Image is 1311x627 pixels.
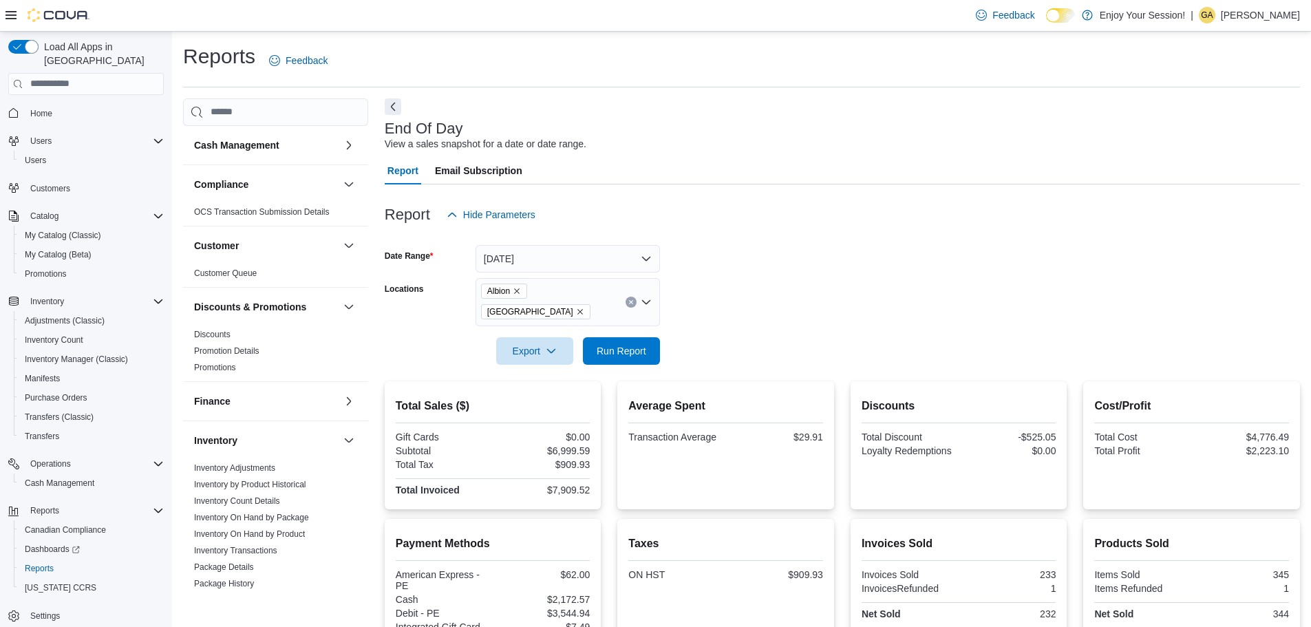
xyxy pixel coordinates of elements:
[385,251,434,262] label: Date Range
[194,595,266,606] span: Product Expirations
[862,445,956,456] div: Loyalty Redemptions
[19,409,164,425] span: Transfers (Classic)
[19,152,164,169] span: Users
[183,326,368,381] div: Discounts & Promotions
[194,463,275,474] span: Inventory Adjustments
[14,578,169,597] button: [US_STATE] CCRS
[1094,608,1133,619] strong: Net Sold
[25,105,58,122] a: Home
[194,178,338,191] button: Compliance
[341,432,357,449] button: Inventory
[194,239,338,253] button: Customer
[194,562,254,573] span: Package Details
[476,245,660,273] button: [DATE]
[194,206,330,217] span: OCS Transaction Submission Details
[25,180,76,197] a: Customers
[14,264,169,284] button: Promotions
[19,428,164,445] span: Transfers
[3,206,169,226] button: Catalog
[194,138,338,152] button: Cash Management
[183,43,255,70] h1: Reports
[194,578,254,589] span: Package History
[25,293,164,310] span: Inventory
[30,458,71,469] span: Operations
[19,370,65,387] a: Manifests
[194,268,257,279] span: Customer Queue
[30,505,59,516] span: Reports
[14,559,169,578] button: Reports
[25,155,46,166] span: Users
[14,311,169,330] button: Adjustments (Classic)
[194,480,306,489] a: Inventory by Product Historical
[194,207,330,217] a: OCS Transaction Submission Details
[39,40,164,67] span: Load All Apps in [GEOGRAPHIC_DATA]
[495,459,590,470] div: $909.93
[1201,7,1213,23] span: GA
[1199,7,1215,23] div: George Andonian
[495,594,590,605] div: $2,172.57
[495,485,590,496] div: $7,909.52
[194,329,231,340] span: Discounts
[626,297,637,308] button: Clear input
[194,300,306,314] h3: Discounts & Promotions
[25,544,80,555] span: Dashboards
[19,312,110,329] a: Adjustments (Classic)
[194,529,305,539] a: Inventory On Hand by Product
[194,529,305,540] span: Inventory On Hand by Product
[385,284,424,295] label: Locations
[25,563,54,574] span: Reports
[341,237,357,254] button: Customer
[385,206,430,223] h3: Report
[341,176,357,193] button: Compliance
[992,8,1034,22] span: Feedback
[194,562,254,572] a: Package Details
[194,300,338,314] button: Discounts & Promotions
[583,337,660,365] button: Run Report
[14,369,169,388] button: Manifests
[729,569,823,580] div: $909.93
[25,133,57,149] button: Users
[19,227,107,244] a: My Catalog (Classic)
[1094,583,1189,594] div: Items Refunded
[1195,569,1289,580] div: 345
[597,344,646,358] span: Run Report
[961,445,1056,456] div: $0.00
[481,304,590,319] span: Port Colborne
[19,560,59,577] a: Reports
[961,569,1056,580] div: 233
[862,535,1056,552] h2: Invoices Sold
[19,409,99,425] a: Transfers (Classic)
[3,131,169,151] button: Users
[194,579,254,588] a: Package History
[19,351,164,368] span: Inventory Manager (Classic)
[576,308,584,316] button: Remove Port Colborne from selection in this group
[1094,432,1189,443] div: Total Cost
[194,394,231,408] h3: Finance
[19,266,72,282] a: Promotions
[14,226,169,245] button: My Catalog (Classic)
[1094,445,1189,456] div: Total Profit
[628,535,823,552] h2: Taxes
[194,268,257,278] a: Customer Queue
[19,332,164,348] span: Inventory Count
[30,108,52,119] span: Home
[194,394,338,408] button: Finance
[14,474,169,493] button: Cash Management
[25,608,65,624] a: Settings
[495,608,590,619] div: $3,544.94
[25,392,87,403] span: Purchase Orders
[487,284,510,298] span: Albion
[641,297,652,308] button: Open list of options
[30,183,70,194] span: Customers
[28,8,89,22] img: Cova
[19,580,164,596] span: Washington CCRS
[194,595,266,605] a: Product Expirations
[194,138,279,152] h3: Cash Management
[194,330,231,339] a: Discounts
[25,208,164,224] span: Catalog
[14,350,169,369] button: Inventory Manager (Classic)
[194,434,338,447] button: Inventory
[25,293,70,310] button: Inventory
[396,432,490,443] div: Gift Cards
